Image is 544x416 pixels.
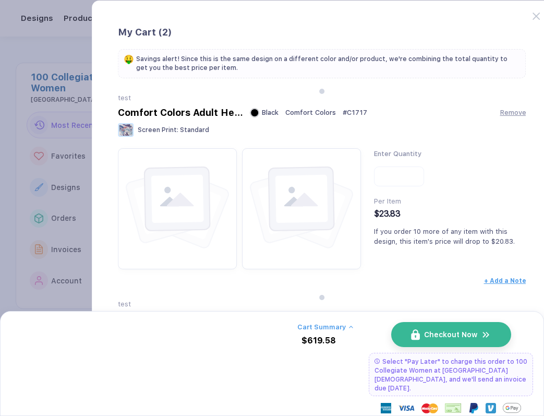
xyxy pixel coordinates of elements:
span: Enter Quantity [374,150,421,158]
img: pay later [374,359,380,364]
div: My Cart ( 2 ) [118,27,526,39]
span: Per Item [374,197,401,205]
img: express [381,403,391,413]
span: Screen Print : [138,126,178,134]
div: Select "Pay Later" to charge this order to 100 Collegiate Women at [GEOGRAPHIC_DATA][DEMOGRAPHIC_... [369,353,533,396]
button: Remove [500,109,526,116]
img: image_error.svg [123,153,232,262]
button: + Add a Note [484,277,526,284]
img: icon [411,329,420,340]
button: iconCheckout Nowicon [391,322,511,347]
span: Standard [180,126,209,134]
div: test [118,94,526,102]
img: Venmo [486,403,496,413]
button: Cart Summary [297,323,353,331]
span: Black [262,109,279,116]
span: $23.83 [374,209,401,219]
img: Paypal [468,403,479,413]
span: If you order 10 more of any item with this design, this item's price will drop to $20.83. [374,228,515,245]
span: 🤑 [124,55,134,64]
span: # C1717 [343,109,367,116]
img: icon [481,330,491,340]
img: image_error.svg [247,153,356,262]
span: Savings alert! Since this is the same design on a different color and/or product, we're combining... [136,55,520,73]
img: Screen Print [118,123,134,137]
div: $619.58 [301,336,336,346]
span: Comfort Colors [285,109,336,116]
div: Comfort Colors Adult Heavyweight T-Shirt [118,107,243,118]
div: test [118,300,526,308]
img: cheque [445,403,462,413]
span: Checkout Now [424,330,477,339]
